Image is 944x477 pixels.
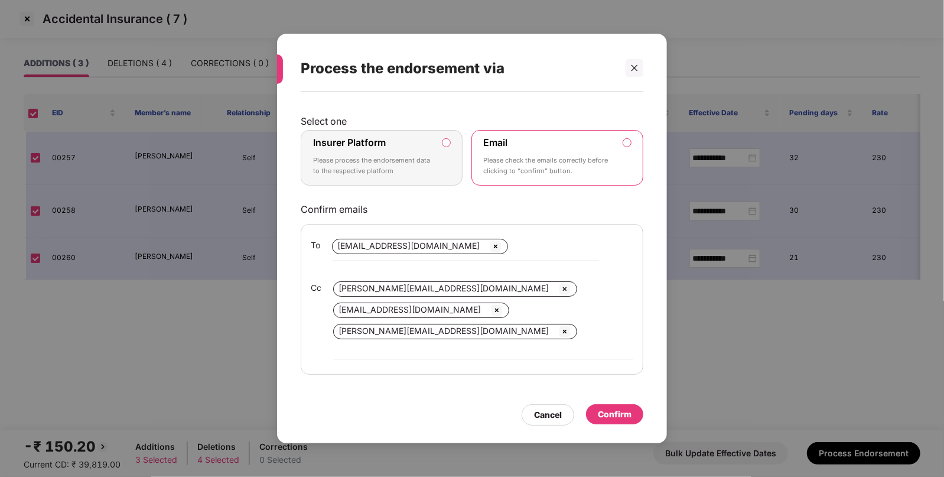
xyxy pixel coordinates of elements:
[301,46,615,92] div: Process the endorsement via
[311,239,320,252] span: To
[558,282,572,296] img: svg+xml;base64,PHN2ZyBpZD0iQ3Jvc3MtMzJ4MzIiIHhtbG5zPSJodHRwOi8vd3d3LnczLm9yZy8yMDAwL3N2ZyIgd2lkdG...
[338,283,549,293] span: [PERSON_NAME][EMAIL_ADDRESS][DOMAIN_NAME]
[534,408,562,421] div: Cancel
[484,137,508,148] label: Email
[313,137,386,148] label: Insurer Platform
[490,303,504,317] img: svg+xml;base64,PHN2ZyBpZD0iQ3Jvc3MtMzJ4MzIiIHhtbG5zPSJodHRwOi8vd3d3LnczLm9yZy8yMDAwL3N2ZyIgd2lkdG...
[311,281,321,294] span: Cc
[337,241,480,251] span: [EMAIL_ADDRESS][DOMAIN_NAME]
[442,139,450,147] input: Insurer PlatformPlease process the endorsement data to the respective platform
[489,239,503,254] img: svg+xml;base64,PHN2ZyBpZD0iQ3Jvc3MtMzJ4MzIiIHhtbG5zPSJodHRwOi8vd3d3LnczLm9yZy8yMDAwL3N2ZyIgd2lkdG...
[623,139,631,147] input: EmailPlease check the emails correctly before clicking to “confirm” button.
[301,115,643,127] p: Select one
[630,64,639,72] span: close
[558,325,572,339] img: svg+xml;base64,PHN2ZyBpZD0iQ3Jvc3MtMzJ4MzIiIHhtbG5zPSJodHRwOi8vd3d3LnczLm9yZy8yMDAwL3N2ZyIgd2lkdG...
[338,326,549,336] span: [PERSON_NAME][EMAIL_ADDRESS][DOMAIN_NAME]
[598,408,631,421] div: Confirm
[301,203,643,215] p: Confirm emails
[484,155,615,176] p: Please check the emails correctly before clicking to “confirm” button.
[313,155,434,176] p: Please process the endorsement data to the respective platform
[338,304,481,314] span: [EMAIL_ADDRESS][DOMAIN_NAME]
